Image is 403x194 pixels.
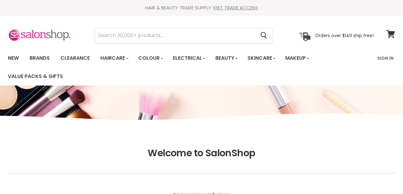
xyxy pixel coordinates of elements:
a: Electrical [168,52,209,65]
h1: Welcome to SalonShop [8,147,395,159]
a: Brands [25,52,54,65]
a: Sign In [373,52,397,65]
a: New [3,52,24,65]
a: Beauty [211,52,241,65]
a: Haircare [96,52,132,65]
form: Product [95,28,272,43]
a: GET TRADE ACCESS [214,4,258,11]
input: Search [95,28,255,43]
a: Makeup [281,52,313,65]
p: Orders over $149 ship free! [315,32,374,38]
ul: Main menu [3,49,373,86]
a: Skincare [243,52,279,65]
a: Clearance [56,52,94,65]
a: Colour [133,52,167,65]
button: Search [255,28,272,43]
a: Value Packs & Gifts [3,70,68,83]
